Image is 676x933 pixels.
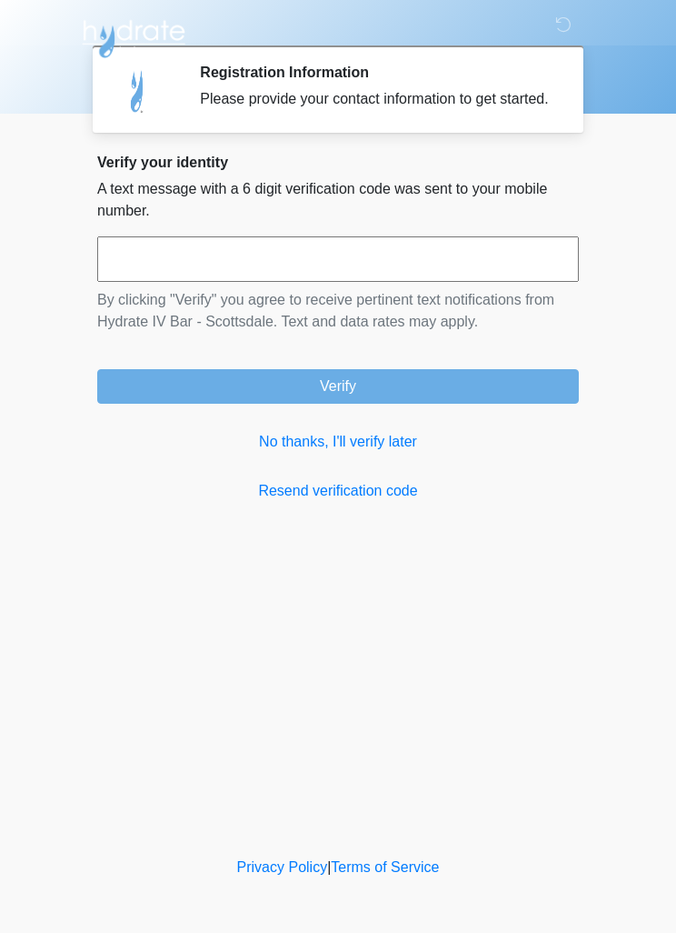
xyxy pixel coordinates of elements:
p: By clicking "Verify" you agree to receive pertinent text notifications from Hydrate IV Bar - Scot... [97,289,579,333]
a: Terms of Service [331,859,439,875]
p: A text message with a 6 digit verification code was sent to your mobile number. [97,178,579,222]
img: Hydrate IV Bar - Scottsdale Logo [79,14,188,59]
h2: Verify your identity [97,154,579,171]
a: No thanks, I'll verify later [97,431,579,453]
div: Please provide your contact information to get started. [200,88,552,110]
img: Agent Avatar [111,64,165,118]
button: Verify [97,369,579,404]
a: Privacy Policy [237,859,328,875]
a: | [327,859,331,875]
a: Resend verification code [97,480,579,502]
